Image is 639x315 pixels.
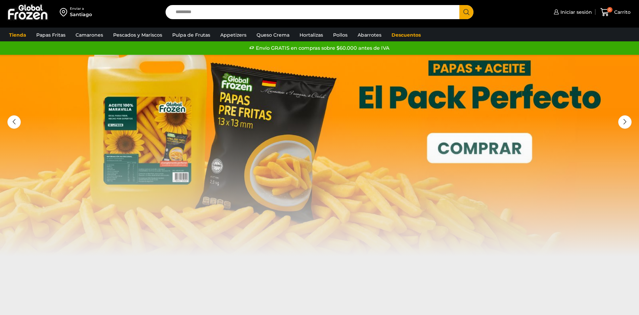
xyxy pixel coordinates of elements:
div: Santiago [70,11,92,18]
span: 0 [607,7,612,12]
a: Descuentos [388,29,424,41]
a: Hortalizas [296,29,326,41]
div: Enviar a [70,6,92,11]
a: Papas Fritas [33,29,69,41]
a: Abarrotes [354,29,385,41]
a: Queso Crema [253,29,293,41]
a: Pescados y Mariscos [110,29,166,41]
img: address-field-icon.svg [60,6,70,18]
a: 0 Carrito [599,4,632,20]
a: Pulpa de Frutas [169,29,214,41]
span: Carrito [612,9,631,15]
button: Search button [459,5,473,19]
a: Appetizers [217,29,250,41]
a: Tienda [6,29,30,41]
a: Iniciar sesión [552,5,592,19]
a: Camarones [72,29,106,41]
a: Pollos [330,29,351,41]
span: Iniciar sesión [559,9,592,15]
